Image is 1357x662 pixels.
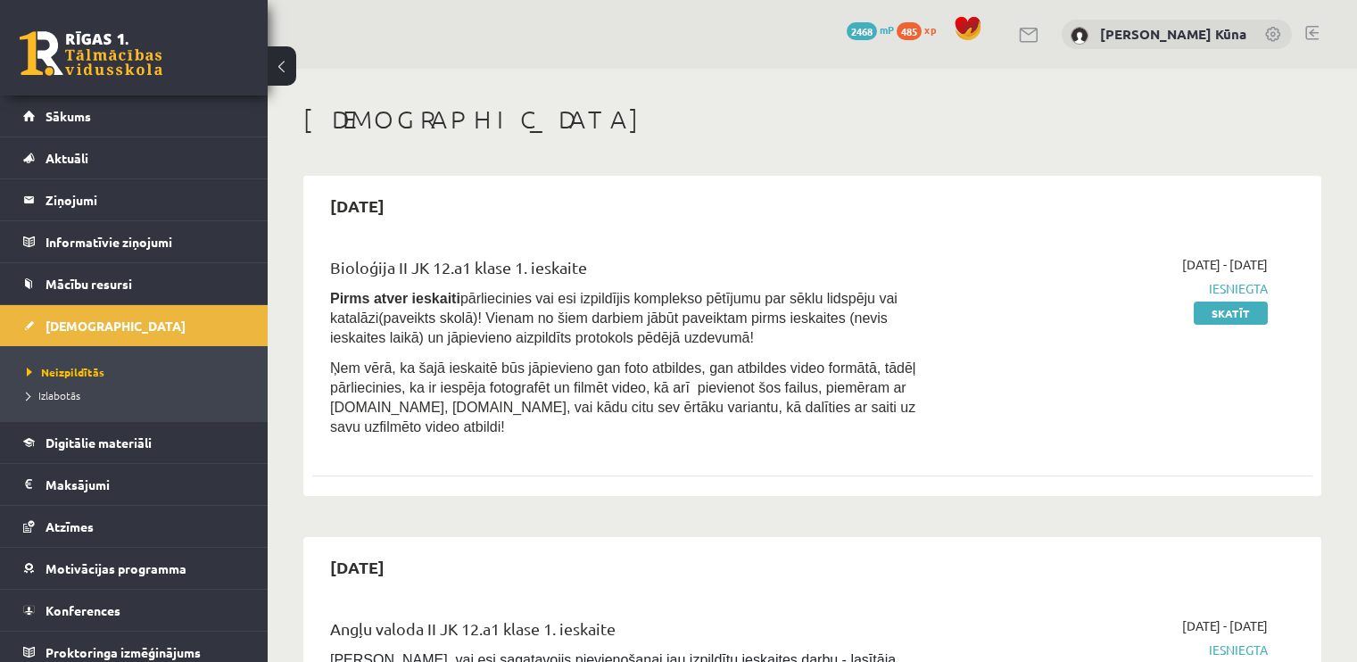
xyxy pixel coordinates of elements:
[330,616,947,650] div: Angļu valoda II JK 12.a1 klase 1. ieskaite
[847,22,894,37] a: 2468 mP
[27,388,80,402] span: Izlabotās
[27,365,104,379] span: Neizpildītās
[973,641,1268,659] span: Iesniegta
[23,464,245,505] a: Maksājumi
[1100,25,1246,43] a: [PERSON_NAME] Kūna
[23,179,245,220] a: Ziņojumi
[23,422,245,463] a: Digitālie materiāli
[312,546,402,588] h2: [DATE]
[46,150,88,166] span: Aktuāli
[1071,27,1088,45] img: Anna Konstance Kūna
[847,22,877,40] span: 2468
[1182,255,1268,274] span: [DATE] - [DATE]
[23,221,245,262] a: Informatīvie ziņojumi
[46,464,245,505] legend: Maksājumi
[46,318,186,334] span: [DEMOGRAPHIC_DATA]
[20,31,162,76] a: Rīgas 1. Tālmācības vidusskola
[23,305,245,346] a: [DEMOGRAPHIC_DATA]
[23,263,245,304] a: Mācību resursi
[330,291,898,345] span: pārliecinies vai esi izpildījis komplekso pētījumu par sēklu lidspēju vai katalāzi(paveikts skolā...
[924,22,936,37] span: xp
[27,387,250,403] a: Izlabotās
[46,518,94,534] span: Atzīmes
[973,279,1268,298] span: Iesniegta
[23,548,245,589] a: Motivācijas programma
[312,185,402,227] h2: [DATE]
[46,276,132,292] span: Mācību resursi
[46,560,186,576] span: Motivācijas programma
[46,434,152,451] span: Digitālie materiāli
[330,291,460,306] strong: Pirms atver ieskaiti
[23,137,245,178] a: Aktuāli
[1182,616,1268,635] span: [DATE] - [DATE]
[46,179,245,220] legend: Ziņojumi
[330,255,947,288] div: Bioloģija II JK 12.a1 klase 1. ieskaite
[46,602,120,618] span: Konferences
[27,364,250,380] a: Neizpildītās
[330,360,915,434] span: Ņem vērā, ka šajā ieskaitē būs jāpievieno gan foto atbildes, gan atbildes video formātā, tādēļ pā...
[23,506,245,547] a: Atzīmes
[46,644,201,660] span: Proktoringa izmēģinājums
[23,590,245,631] a: Konferences
[23,95,245,137] a: Sākums
[897,22,922,40] span: 485
[46,221,245,262] legend: Informatīvie ziņojumi
[1194,302,1268,325] a: Skatīt
[46,108,91,124] span: Sākums
[303,104,1321,135] h1: [DEMOGRAPHIC_DATA]
[880,22,894,37] span: mP
[897,22,945,37] a: 485 xp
